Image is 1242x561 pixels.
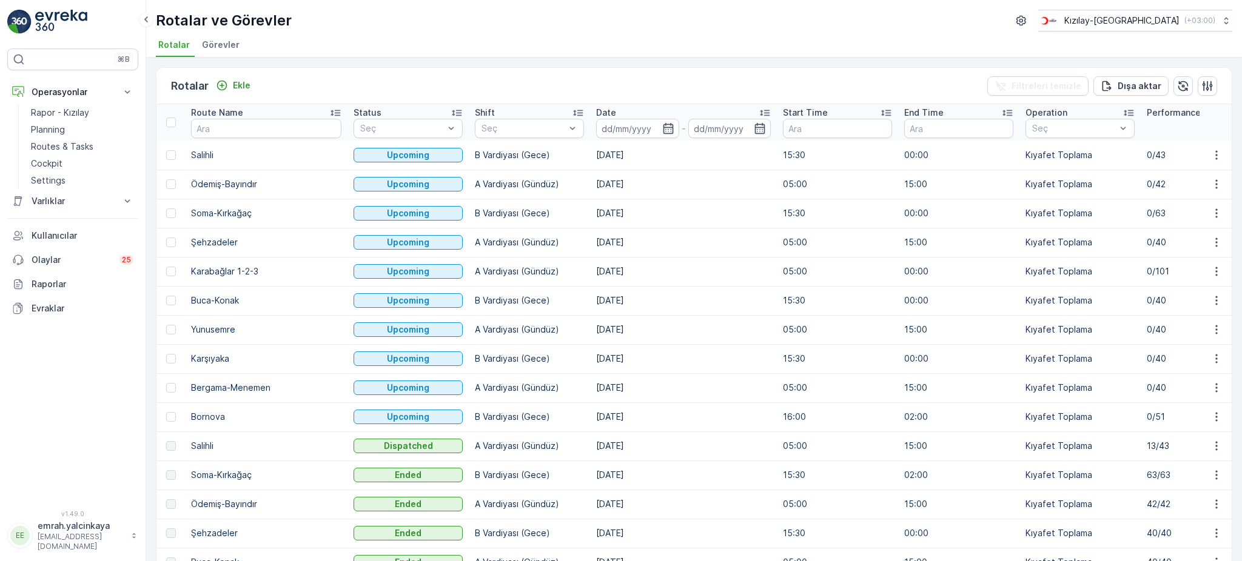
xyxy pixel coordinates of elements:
[32,302,133,314] p: Evraklar
[38,532,125,551] p: [EMAIL_ADDRESS][DOMAIN_NAME]
[354,468,463,482] button: Ended
[777,344,898,373] td: 15:30
[122,255,131,265] p: 25
[38,520,125,532] p: emrah.yalcinkaya
[166,150,176,160] div: Toggle Row Selected
[191,107,243,119] p: Route Name
[590,199,777,228] td: [DATE]
[166,470,176,480] div: Toggle Row Selected
[590,344,777,373] td: [DATE]
[783,107,828,119] p: Start Time
[166,412,176,422] div: Toggle Row Selected
[1025,107,1067,119] p: Operation
[26,104,138,121] a: Rapor - Kızılay
[185,315,347,344] td: Yunusemre
[777,315,898,344] td: 05:00
[354,351,463,366] button: Upcoming
[166,296,176,305] div: Toggle Row Selected
[1019,170,1141,199] td: Kıyafet Toplama
[898,490,1019,519] td: 15:00
[202,39,240,51] span: Görevler
[596,119,679,138] input: dd/mm/yyyy
[26,172,138,189] a: Settings
[1012,80,1081,92] p: Filtreleri temizle
[1038,14,1059,27] img: k%C4%B1z%C4%B1lay_jywRncg.png
[1038,10,1232,32] button: Kızılay-[GEOGRAPHIC_DATA](+03:00)
[777,402,898,431] td: 16:00
[185,490,347,519] td: Ödemiş-Bayındır
[590,431,777,460] td: [DATE]
[777,519,898,548] td: 15:30
[777,373,898,402] td: 05:00
[898,170,1019,199] td: 15:00
[596,107,616,119] p: Date
[898,199,1019,228] td: 00:00
[777,199,898,228] td: 15:30
[185,431,347,460] td: Salihli
[185,199,347,228] td: Soma-Kırkağaç
[166,383,176,393] div: Toggle Row Selected
[469,344,590,373] td: B Vardiyası (Gece)
[31,107,89,119] p: Rapor - Kızılay
[7,520,138,551] button: EEemrah.yalcinkaya[EMAIL_ADDRESS][DOMAIN_NAME]
[354,107,381,119] p: Status
[590,490,777,519] td: [DATE]
[387,149,429,161] p: Upcoming
[898,286,1019,315] td: 00:00
[354,264,463,279] button: Upcoming
[1019,519,1141,548] td: Kıyafet Toplama
[1019,286,1141,315] td: Kıyafet Toplama
[590,228,777,257] td: [DATE]
[31,158,62,170] p: Cockpit
[360,122,444,134] p: Seç
[166,441,176,451] div: Toggle Row Selected
[469,315,590,344] td: A Vardiyası (Gündüz)
[171,78,209,95] p: Rotalar
[7,80,138,104] button: Operasyonlar
[1019,257,1141,286] td: Kıyafet Toplama
[395,527,421,539] p: Ended
[354,235,463,250] button: Upcoming
[469,519,590,548] td: B Vardiyası (Gece)
[166,325,176,334] div: Toggle Row Selected
[387,207,429,219] p: Upcoming
[777,257,898,286] td: 05:00
[777,170,898,199] td: 05:00
[26,138,138,155] a: Routes & Tasks
[898,373,1019,402] td: 15:00
[185,344,347,373] td: Karşıyaka
[354,439,463,453] button: Dispatched
[469,286,590,315] td: B Vardiyası (Gece)
[387,294,429,307] p: Upcoming
[10,526,30,545] div: EE
[469,170,590,199] td: A Vardiyası (Gündüz)
[1019,373,1141,402] td: Kıyafet Toplama
[185,170,347,199] td: Ödemiş-Bayındır
[166,179,176,189] div: Toggle Row Selected
[185,460,347,490] td: Soma-Kırkağaç
[185,257,347,286] td: Karabağlar 1-2-3
[32,195,114,207] p: Varlıklar
[898,228,1019,257] td: 15:00
[354,177,463,191] button: Upcoming
[185,402,347,431] td: Bornova
[904,107,944,119] p: End Time
[31,174,65,187] p: Settings
[1118,80,1161,92] p: Dışa aktar
[1019,228,1141,257] td: Kıyafet Toplama
[904,119,1013,138] input: Ara
[354,497,463,511] button: Ended
[469,460,590,490] td: B Vardiyası (Gece)
[1093,76,1169,96] button: Dışa aktar
[475,107,495,119] p: Shift
[482,122,565,134] p: Seç
[32,230,133,242] p: Kullanıcılar
[469,199,590,228] td: B Vardiyası (Gece)
[166,528,176,538] div: Toggle Row Selected
[185,228,347,257] td: Şehzadeler
[31,141,93,153] p: Routes & Tasks
[387,265,429,277] p: Upcoming
[777,286,898,315] td: 15:30
[777,141,898,170] td: 15:30
[1019,431,1141,460] td: Kıyafet Toplama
